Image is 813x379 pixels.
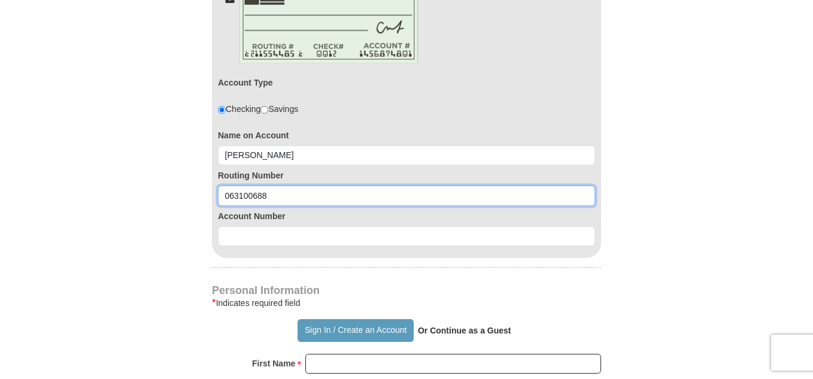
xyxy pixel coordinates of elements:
[298,319,413,342] button: Sign In / Create an Account
[418,326,511,335] strong: Or Continue as a Guest
[212,286,601,295] h4: Personal Information
[218,129,595,141] label: Name on Account
[252,355,295,372] strong: First Name
[218,210,595,222] label: Account Number
[212,296,601,310] div: Indicates required field
[218,77,273,89] label: Account Type
[218,169,595,181] label: Routing Number
[218,103,298,115] div: Checking Savings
